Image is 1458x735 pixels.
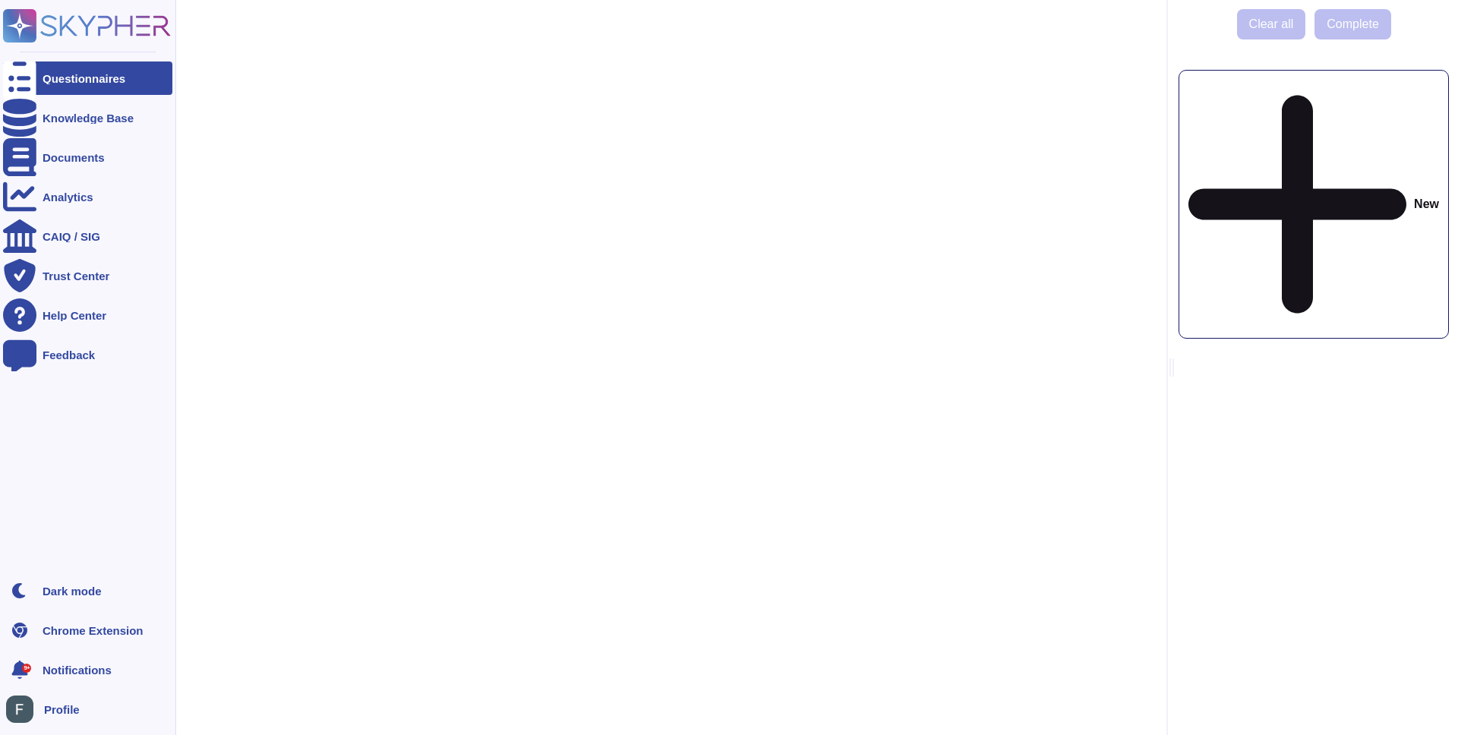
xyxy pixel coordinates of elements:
div: Trust Center [43,270,109,282]
a: Chrome Extension [3,614,172,647]
a: Feedback [3,338,172,371]
div: New [1179,70,1449,339]
a: Documents [3,140,172,174]
div: Analytics [43,191,93,203]
a: Knowledge Base [3,101,172,134]
span: Complete [1327,18,1378,30]
div: CAIQ / SIG [43,231,100,242]
a: Questionnaires [3,62,172,95]
a: CAIQ / SIG [3,219,172,253]
button: Clear all [1237,9,1306,39]
div: Chrome Extension [43,625,144,636]
div: 9+ [22,664,31,673]
a: Analytics [3,180,172,213]
span: Clear all [1249,18,1294,30]
div: Feedback [43,349,95,361]
span: Profile [44,704,80,715]
span: Notifications [43,664,112,676]
div: Dark mode [43,585,102,597]
button: Complete [1314,9,1390,39]
div: Questionnaires [43,73,125,84]
a: Trust Center [3,259,172,292]
div: Knowledge Base [43,112,134,124]
img: user [6,696,33,723]
div: Documents [43,152,105,163]
button: user [3,692,44,726]
a: Help Center [3,298,172,332]
div: Help Center [43,310,106,321]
